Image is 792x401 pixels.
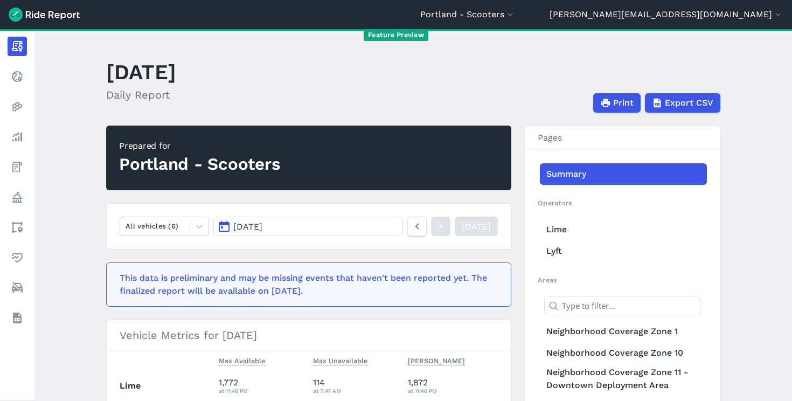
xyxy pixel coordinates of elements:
div: 114 [313,376,399,396]
button: [PERSON_NAME] [408,355,465,368]
a: Fees [8,157,27,177]
a: ModeShift [8,278,27,298]
span: [DATE] [233,222,262,232]
span: Max Available [219,355,265,365]
h2: Areas [538,275,707,285]
a: Neighborhood Coverage Zone 1 [540,321,707,342]
a: Neighborhood Coverage Zone 11 - Downtown Deployment Area [540,364,707,394]
button: Max Available [219,355,265,368]
div: at 11:46 PM [219,386,305,396]
a: Lime [540,219,707,240]
a: Areas [8,218,27,237]
a: Datasets [8,308,27,328]
h2: Daily Report [106,87,176,103]
span: Print [613,96,634,109]
div: This data is preliminary and may be missing events that haven't been reported yet. The finalized ... [120,272,491,298]
a: Heatmaps [8,97,27,116]
button: Portland - Scooters [420,8,516,21]
a: [DATE] [455,217,498,236]
button: [DATE] [213,217,403,236]
h3: Vehicle Metrics for [DATE] [107,320,511,350]
h2: Operators [538,198,707,208]
h1: [DATE] [106,57,176,87]
a: Summary [540,163,707,185]
th: Lime [120,371,214,401]
a: Lyft [540,240,707,262]
a: Report [8,37,27,56]
a: Analyze [8,127,27,147]
span: Feature Preview [364,30,428,41]
button: Max Unavailable [313,355,367,368]
a: Policy [8,188,27,207]
a: Realtime [8,67,27,86]
div: 1,872 [408,376,498,396]
div: 1,772 [219,376,305,396]
img: Ride Report [9,8,80,22]
a: Neighborhood Coverage Zone 10 [540,342,707,364]
h3: Pages [525,126,720,150]
span: [PERSON_NAME] [408,355,465,365]
input: Type to filter... [544,296,700,315]
div: Prepared for [119,140,280,153]
div: at 7:47 AM [313,386,399,396]
span: Max Unavailable [313,355,367,365]
button: [PERSON_NAME][EMAIL_ADDRESS][DOMAIN_NAME] [550,8,783,21]
button: Print [593,93,641,113]
button: Export CSV [645,93,720,113]
span: Export CSV [665,96,713,109]
div: Portland - Scooters [119,153,280,176]
a: Health [8,248,27,267]
div: at 11:46 PM [408,386,498,396]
